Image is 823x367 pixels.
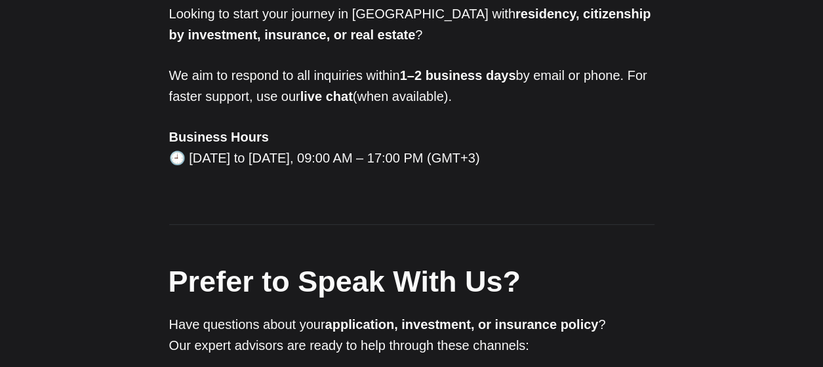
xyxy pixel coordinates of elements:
[169,7,651,42] strong: residency, citizenship by investment, insurance, or real estate
[169,314,654,356] p: Have questions about your ? Our expert advisors are ready to help through these channels:
[400,68,516,83] strong: 1–2 business days
[325,317,598,332] strong: application, investment, or insurance policy
[169,261,654,302] h2: Prefer to Speak With Us?
[300,89,353,104] strong: live chat
[169,65,654,107] p: We aim to respond to all inquiries within by email or phone. For faster support, use our (when av...
[169,3,654,45] p: Looking to start your journey in [GEOGRAPHIC_DATA] with ?
[169,130,269,144] strong: Business Hours
[169,126,654,168] p: 🕘 [DATE] to [DATE], 09:00 AM – 17:00 PM (GMT+3)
